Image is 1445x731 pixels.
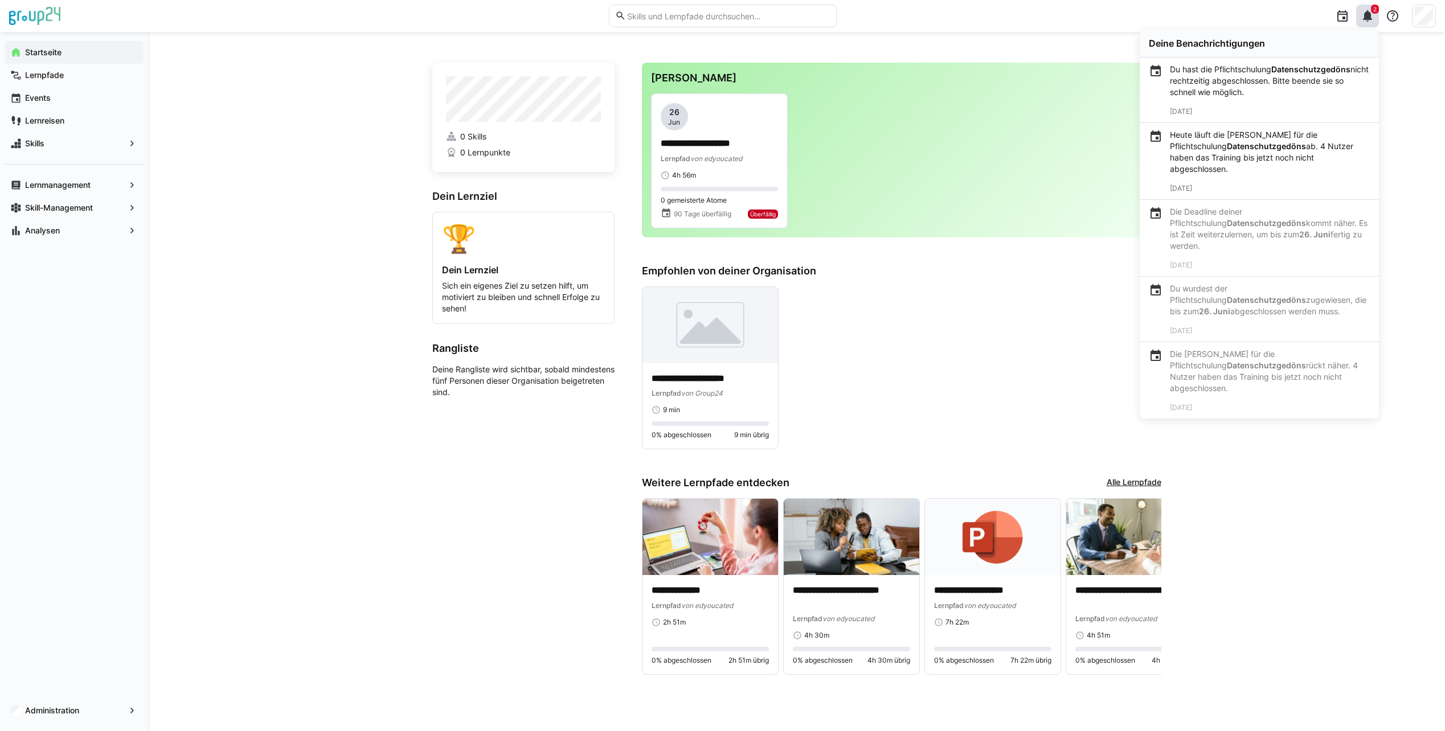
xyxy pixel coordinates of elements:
[460,147,510,158] span: 0 Lernpunkte
[804,631,829,640] span: 4h 30m
[652,601,681,610] span: Lernpfad
[945,618,969,627] span: 7h 22m
[925,499,1061,575] img: image
[934,601,964,610] span: Lernpfad
[1170,107,1192,116] span: [DATE]
[652,430,711,440] span: 0% abgeschlossen
[867,656,910,665] span: 4h 30m übrig
[1149,38,1370,49] div: Deine Benachrichtigungen
[1170,326,1192,335] span: [DATE]
[668,118,680,127] span: Jun
[1170,129,1370,175] p: Heute läuft die [PERSON_NAME] für die Pflichtschulung ab. 4 Nutzer haben das Training bis jetzt n...
[661,196,727,205] span: 0 gemeisterte Atome
[1170,206,1370,252] p: Die Deadline deiner Pflichtschulung kommt näher. Es ist Zeit weiterzulernen, um bis zum fertig zu...
[460,131,486,142] span: 0 Skills
[642,477,789,489] h3: Weitere Lernpfade entdecken
[964,601,1016,610] span: von edyoucated
[734,430,769,440] span: 9 min übrig
[750,211,776,217] span: Überfällig
[642,265,1161,277] h3: Empfohlen von deiner Organisation
[1170,261,1192,269] span: [DATE]
[432,190,615,203] h3: Dein Lernziel
[663,618,686,627] span: 2h 51m
[1107,477,1161,489] a: Alle Lernpfade
[934,656,994,665] span: 0% abgeschlossen
[663,405,680,414] span: 9 min
[1227,218,1306,228] b: Datenschutzgedöns
[1152,656,1193,665] span: 4h 51m übrig
[1227,141,1306,151] b: Datenschutzgedöns
[446,131,601,142] a: 0 Skills
[793,656,853,665] span: 0% abgeschlossen
[1105,614,1157,623] span: von edyoucated
[1199,306,1230,316] b: 26. Juni
[1075,656,1135,665] span: 0% abgeschlossen
[690,154,742,163] span: von edyoucated
[1227,295,1306,305] b: Datenschutzgedöns
[1010,656,1051,665] span: 7h 22m übrig
[1170,184,1192,192] span: [DATE]
[672,171,696,180] span: 4h 56m
[674,210,731,219] span: 90 Tage überfällig
[661,154,690,163] span: Lernpfad
[784,499,919,575] img: image
[1075,614,1105,623] span: Lernpfad
[442,280,605,314] p: Sich ein eigenes Ziel zu setzen hilft, um motiviert zu bleiben und schnell Erfolge zu sehen!
[1271,64,1350,74] b: Datenschutzgedöns
[651,72,1152,84] h3: [PERSON_NAME]
[1170,283,1370,317] p: Du wurdest der Pflichtschulung zugewiesen, die bis zum abgeschlossen werden muss.
[432,364,615,398] p: Deine Rangliste wird sichtbar, sobald mindestens fünf Personen dieser Organisation beigetreten sind.
[652,656,711,665] span: 0% abgeschlossen
[442,264,605,276] h4: Dein Lernziel
[1087,631,1110,640] span: 4h 51m
[442,221,605,255] div: 🏆
[1170,64,1370,98] p: Du hast die Pflichtschulung nicht rechtzeitig abgeschlossen. Bitte beende sie so schnell wie mögl...
[1170,348,1370,394] p: Die [PERSON_NAME] für die Pflichtschulung rückt näher. 4 Nutzer haben das Training bis jetzt noch...
[1170,403,1192,412] span: [DATE]
[1066,499,1202,575] img: image
[1227,360,1306,370] b: Datenschutzgedöns
[669,106,679,118] span: 26
[728,656,769,665] span: 2h 51m übrig
[626,11,830,21] input: Skills und Lernpfade durchsuchen…
[642,287,778,363] img: image
[652,389,681,397] span: Lernpfad
[1373,6,1377,13] span: 2
[822,614,874,623] span: von edyoucated
[1299,229,1331,239] b: 26. Juni
[681,389,723,397] span: von Group24
[681,601,733,610] span: von edyoucated
[793,614,822,623] span: Lernpfad
[432,342,615,355] h3: Rangliste
[642,499,778,575] img: image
